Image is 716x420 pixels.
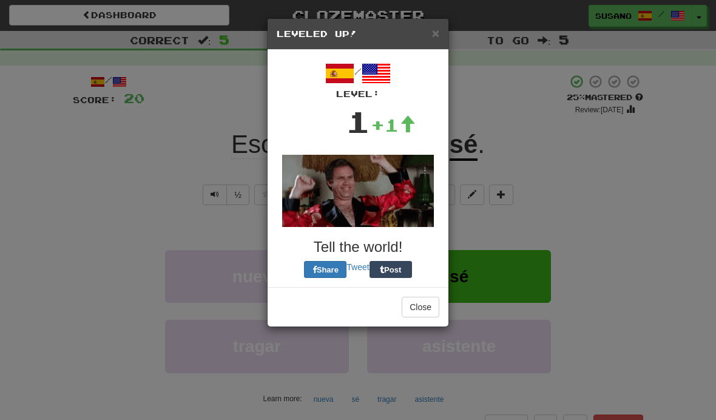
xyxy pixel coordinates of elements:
[432,27,439,39] button: Close
[402,297,439,317] button: Close
[277,239,439,255] h3: Tell the world!
[432,26,439,40] span: ×
[277,59,439,100] div: /
[371,113,416,137] div: +1
[277,88,439,100] div: Level:
[277,28,439,40] h5: Leveled Up!
[370,261,412,278] button: Post
[346,100,371,143] div: 1
[304,261,346,278] button: Share
[346,262,369,272] a: Tweet
[282,155,434,227] img: will-ferrel-d6c07f94194e19e98823ed86c433f8fc69ac91e84bfcb09b53c9a5692911eaa6.gif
